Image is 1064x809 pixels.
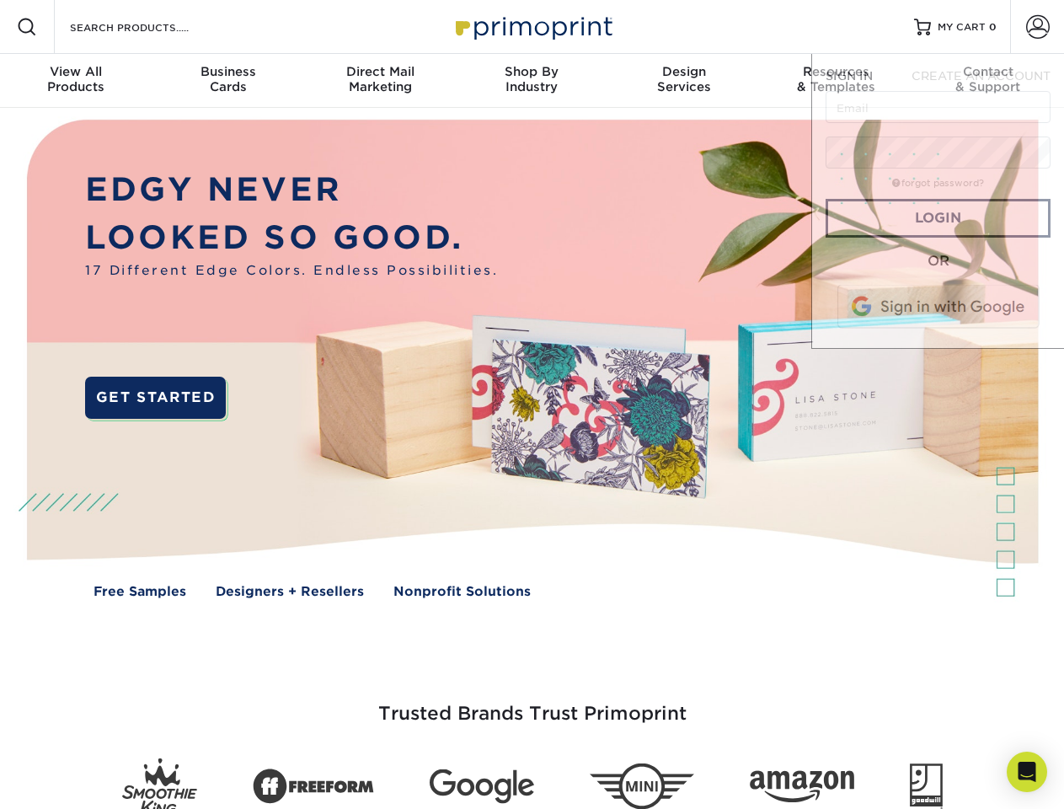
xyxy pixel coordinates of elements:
[912,69,1051,83] span: CREATE AN ACCOUNT
[393,582,531,602] a: Nonprofit Solutions
[760,54,912,108] a: Resources& Templates
[938,20,986,35] span: MY CART
[892,178,984,189] a: forgot password?
[989,21,997,33] span: 0
[826,199,1051,238] a: Login
[608,64,760,94] div: Services
[85,377,226,419] a: GET STARTED
[304,64,456,94] div: Marketing
[216,582,364,602] a: Designers + Resellers
[68,17,233,37] input: SEARCH PRODUCTS.....
[85,261,498,281] span: 17 Different Edge Colors. Endless Possibilities.
[40,662,1025,745] h3: Trusted Brands Trust Primoprint
[608,64,760,79] span: Design
[456,64,607,94] div: Industry
[152,64,303,94] div: Cards
[910,763,943,809] img: Goodwill
[1007,752,1047,792] div: Open Intercom Messenger
[304,54,456,108] a: Direct MailMarketing
[826,69,873,83] span: SIGN IN
[152,64,303,79] span: Business
[304,64,456,79] span: Direct Mail
[826,91,1051,123] input: Email
[760,64,912,94] div: & Templates
[4,758,143,803] iframe: Google Customer Reviews
[85,166,498,214] p: EDGY NEVER
[608,54,760,108] a: DesignServices
[750,771,854,803] img: Amazon
[826,251,1051,271] div: OR
[152,54,303,108] a: BusinessCards
[430,769,534,804] img: Google
[94,582,186,602] a: Free Samples
[448,8,617,45] img: Primoprint
[85,214,498,262] p: LOOKED SO GOOD.
[456,54,607,108] a: Shop ByIndustry
[456,64,607,79] span: Shop By
[760,64,912,79] span: Resources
